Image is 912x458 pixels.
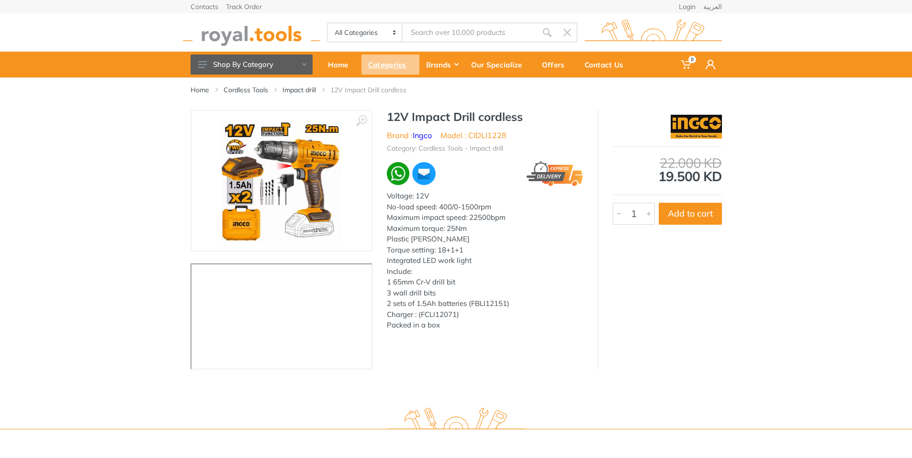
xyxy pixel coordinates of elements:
[411,161,437,186] img: ma.webp
[361,52,419,77] a: Categories
[387,130,432,141] li: Brand :
[535,55,578,75] div: Offers
[464,55,535,75] div: Our Specialize
[282,85,316,95] a: Impact drill
[419,55,464,75] div: Brands
[191,85,209,95] a: Home
[440,130,507,141] li: Model : CIDLI1228
[535,52,578,77] a: Offers
[387,110,583,124] h1: 12V Impact Drill cordless
[387,143,503,153] li: Category: Cordless Tools - Impact drill
[675,52,699,77] a: 0
[403,22,537,43] input: Site search
[578,55,637,75] div: Contact Us
[613,156,722,183] div: 19.500 KD
[226,3,262,10] a: Track Order
[361,55,419,75] div: Categories
[191,85,722,95] nav: breadcrumb
[688,56,696,63] span: 0
[659,203,722,225] button: Add to cart
[191,3,218,10] a: Contacts
[578,52,637,77] a: Contact Us
[191,55,313,75] button: Shop By Category
[183,20,320,46] img: royal.tools Logo
[224,85,268,95] a: Cordless Tools
[330,85,421,95] li: 12V Impact Drill cordless
[321,55,361,75] div: Home
[387,191,583,331] p: Voltage: 12V No-load speed: 400/0-1500rpm Maximum impact speed: 22500bpm Maximum torque: 25Nm Pla...
[613,156,722,170] div: 22.000 KD
[703,3,722,10] a: العربية
[387,162,410,185] img: wa.webp
[328,23,403,42] select: Category
[679,3,696,10] a: Login
[671,115,722,139] img: Ingco
[221,120,342,241] img: Royal Tools - 12V Impact Drill cordless
[413,131,432,140] a: Ingco
[321,52,361,77] a: Home
[585,20,722,46] img: royal.tools Logo
[527,161,583,186] img: express.png
[464,52,535,77] a: Our Specialize
[387,408,525,434] img: royal.tools Logo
